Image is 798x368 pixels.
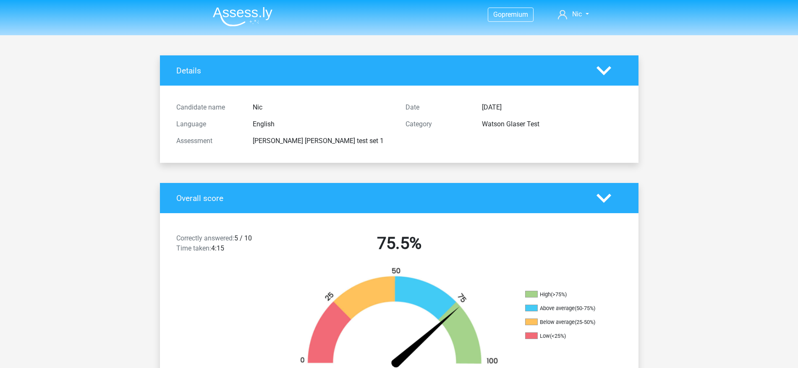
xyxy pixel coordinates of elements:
li: Below average [525,318,609,326]
div: Candidate name [170,102,246,112]
span: Nic [572,10,582,18]
a: Nic [555,9,592,19]
div: Date [399,102,476,112]
li: Above average [525,305,609,312]
span: Go [493,10,502,18]
li: High [525,291,609,298]
div: (>75%) [551,291,567,298]
div: 5 / 10 4:15 [170,233,285,257]
h2: 75.5% [291,233,508,253]
h4: Details [176,66,584,76]
h4: Overall score [176,193,584,203]
div: Nic [246,102,399,112]
div: Language [170,119,246,129]
span: Time taken: [176,244,211,252]
div: [DATE] [476,102,628,112]
div: English [246,119,399,129]
div: [PERSON_NAME] [PERSON_NAME] test set 1 [246,136,399,146]
div: Category [399,119,476,129]
div: Assessment [170,136,246,146]
img: Assessly [213,7,272,26]
span: Correctly answered: [176,234,234,242]
div: Watson Glaser Test [476,119,628,129]
li: Low [525,332,609,340]
div: (50-75%) [575,305,595,311]
a: Gopremium [488,9,533,20]
span: premium [502,10,528,18]
div: (<25%) [550,333,566,339]
div: (25-50%) [575,319,595,325]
